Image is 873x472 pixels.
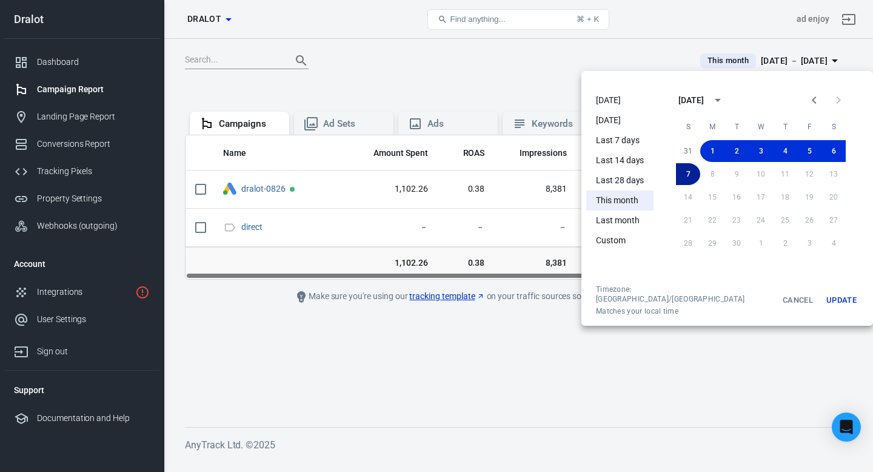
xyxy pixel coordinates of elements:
[677,115,699,139] span: Sunday
[586,170,654,190] li: Last 28 days
[676,163,700,185] button: 7
[586,110,654,130] li: [DATE]
[676,140,700,162] button: 31
[586,90,654,110] li: [DATE]
[823,115,845,139] span: Saturday
[700,140,724,162] button: 1
[726,115,748,139] span: Tuesday
[596,306,774,316] span: Matches your local time
[774,115,796,139] span: Thursday
[797,140,821,162] button: 5
[798,115,820,139] span: Friday
[586,211,654,231] li: Last month
[773,140,797,162] button: 4
[586,130,654,150] li: Last 7 days
[832,413,861,442] div: Open Intercom Messenger
[821,140,846,162] button: 6
[701,115,723,139] span: Monday
[586,150,654,170] li: Last 14 days
[802,88,826,112] button: Previous month
[707,90,728,110] button: calendar view is open, switch to year view
[750,115,772,139] span: Wednesday
[778,285,817,316] button: Cancel
[822,285,861,316] button: Update
[586,190,654,211] li: This month
[678,94,704,107] div: [DATE]
[724,140,749,162] button: 2
[586,231,654,251] li: Custom
[749,140,773,162] button: 3
[596,285,774,304] div: Timezone: [GEOGRAPHIC_DATA]/[GEOGRAPHIC_DATA]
